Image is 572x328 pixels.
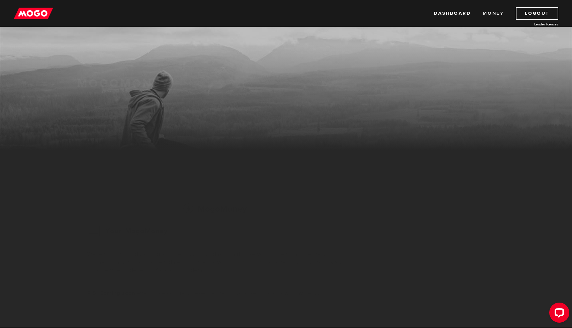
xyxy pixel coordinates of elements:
iframe: LiveChat chat widget [544,300,572,328]
h2: MogoMoney [87,202,342,216]
a: Dashboard [434,7,471,20]
strong: P.S. Coming soon: [87,289,137,297]
p: even more cool features—like the ability to set up your own payments [87,289,342,297]
h3: Your MogoMoney [87,222,167,240]
a: Logout [516,7,558,20]
img: strong arm emoji [321,291,326,296]
a: Money [483,7,504,20]
a: View [315,138,342,147]
h1: MogoMoney [77,77,495,91]
a: chat with us [238,258,269,266]
h3: Previous loan agreements [87,137,213,145]
a: Lender licences [508,22,558,27]
img: mogo_logo-11ee424be714fa7cbb0f0f49df9e16ec.png [14,7,53,20]
p: We're working hard to bring loan details to your dashboard! (Like your current balance, next paym... [87,250,342,275]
